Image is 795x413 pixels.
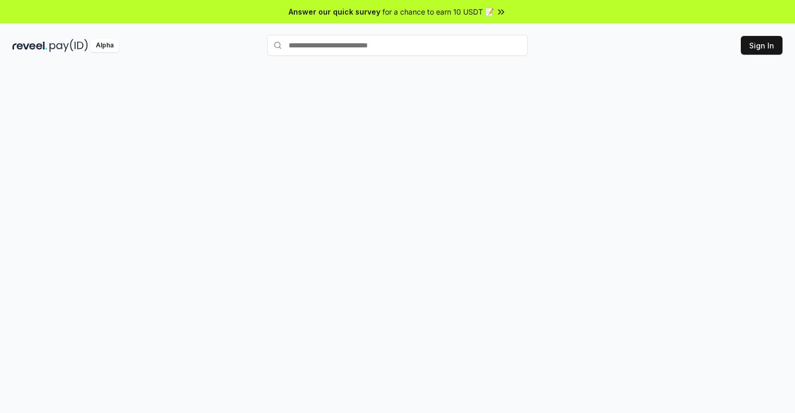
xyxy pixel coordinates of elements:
[382,6,494,17] span: for a chance to earn 10 USDT 📝
[13,39,47,52] img: reveel_dark
[741,36,782,55] button: Sign In
[90,39,119,52] div: Alpha
[289,6,380,17] span: Answer our quick survey
[49,39,88,52] img: pay_id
